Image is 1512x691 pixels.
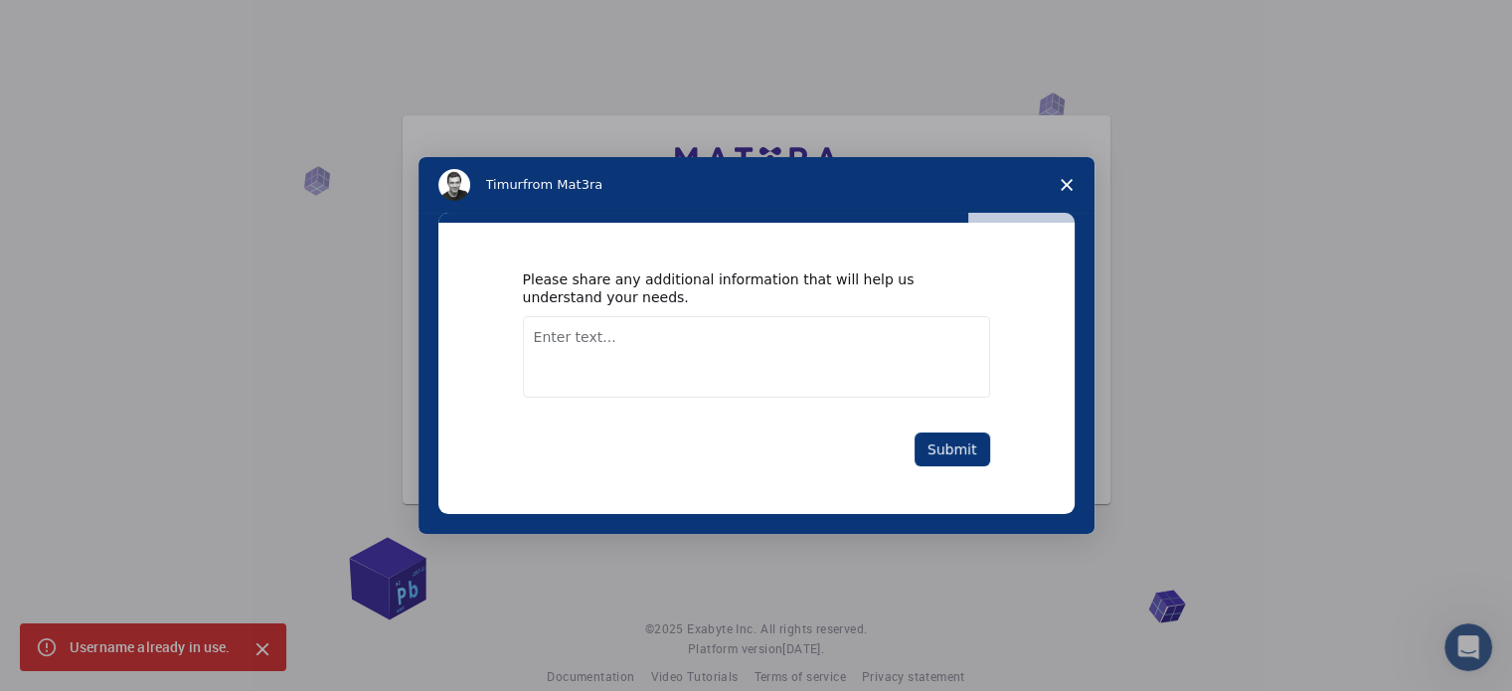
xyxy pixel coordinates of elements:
[40,14,110,32] span: Soporte
[438,169,470,201] img: Profile image for Timur
[523,177,602,192] span: from Mat3ra
[523,316,990,398] textarea: Enter text...
[486,177,523,192] span: Timur
[1039,157,1094,213] span: Close survey
[523,270,960,306] div: Please share any additional information that will help us understand your needs.
[915,432,990,466] button: Submit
